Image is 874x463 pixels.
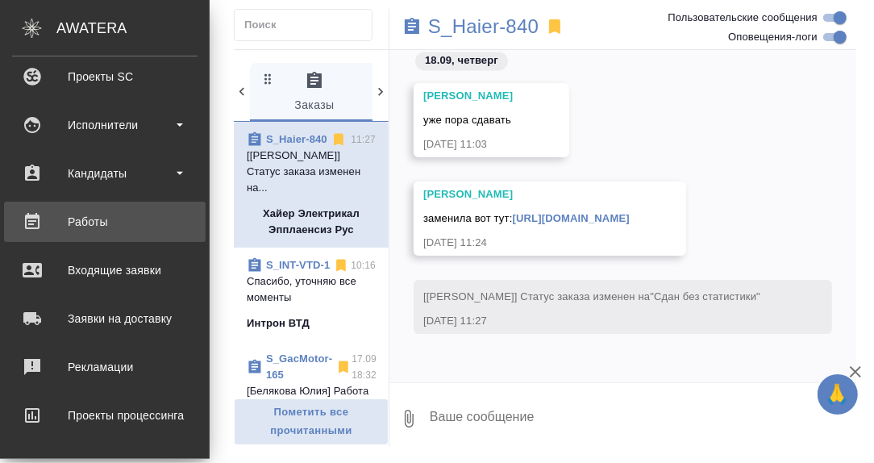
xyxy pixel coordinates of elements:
div: S_INT-VTD-110:16Спасибо, уточняю все моментыИнтрон ВТД [234,248,389,341]
p: Спасибо, уточняю все моменты [247,273,376,306]
a: Работы [4,202,206,242]
a: S_INT-VTD-1 [266,259,330,271]
div: Рекламации [12,355,198,379]
div: AWATERA [56,12,210,44]
div: S_GacMotor-16517.09 18:32[Белякова Юлия] Работа Редактура. стату...ООО "ГАК МОТОР РУС" [234,341,389,451]
span: заменила вот тут: [423,212,630,224]
a: S_Haier-840 [428,19,539,35]
a: Входящие заявки [4,250,206,290]
div: Проекты SC [12,65,198,89]
div: Входящие заявки [12,258,198,282]
span: Оповещения-логи [728,29,818,45]
span: 🙏 [824,377,851,411]
svg: Отписаться [331,131,347,148]
a: Рекламации [4,347,206,387]
p: [[PERSON_NAME]] Статус заказа изменен на... [247,148,376,196]
div: Работы [12,210,198,234]
svg: Отписаться [335,359,352,375]
div: [DATE] 11:24 [423,235,630,251]
a: Проекты SC [4,56,206,97]
div: Исполнители [12,113,198,137]
div: [PERSON_NAME] [423,88,513,104]
div: Кандидаты [12,161,198,186]
input: Поиск [244,14,372,36]
a: S_Haier-840 [266,133,327,145]
div: [PERSON_NAME] [423,186,630,202]
div: [DATE] 11:27 [423,313,776,329]
p: [Белякова Юлия] Работа Редактура. стату... [247,383,376,415]
span: [[PERSON_NAME]] Статус заказа изменен на [423,290,760,302]
span: уже пора сдавать [423,114,511,126]
svg: Зажми и перетащи, чтобы поменять порядок вкладок [260,71,276,86]
p: 18.09, четверг [425,52,498,69]
a: Заявки на доставку [4,298,206,339]
div: Проекты процессинга [12,403,198,428]
button: Пометить все прочитанными [234,398,389,445]
button: 🙏 [818,374,858,415]
div: Заявки на доставку [12,307,198,331]
p: 17.09 18:32 [352,351,377,383]
a: S_GacMotor-165 [266,352,332,381]
span: "Сдан без статистики" [650,290,760,302]
p: Хайер Электрикал Эпплаенсиз Рус [247,206,376,238]
span: Заказы [260,71,369,115]
a: Проекты процессинга [4,395,206,436]
p: Интрон ВТД [247,315,310,332]
span: Пометить все прочитанными [243,403,380,440]
a: [URL][DOMAIN_NAME] [513,212,630,224]
span: Пользовательские сообщения [668,10,818,26]
p: 10:16 [351,257,376,273]
p: 11:27 [351,131,376,148]
div: S_Haier-84011:27[[PERSON_NAME]] Статус заказа изменен на...Хайер Электрикал Эпплаенсиз Рус [234,122,389,248]
div: [DATE] 11:03 [423,136,513,152]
